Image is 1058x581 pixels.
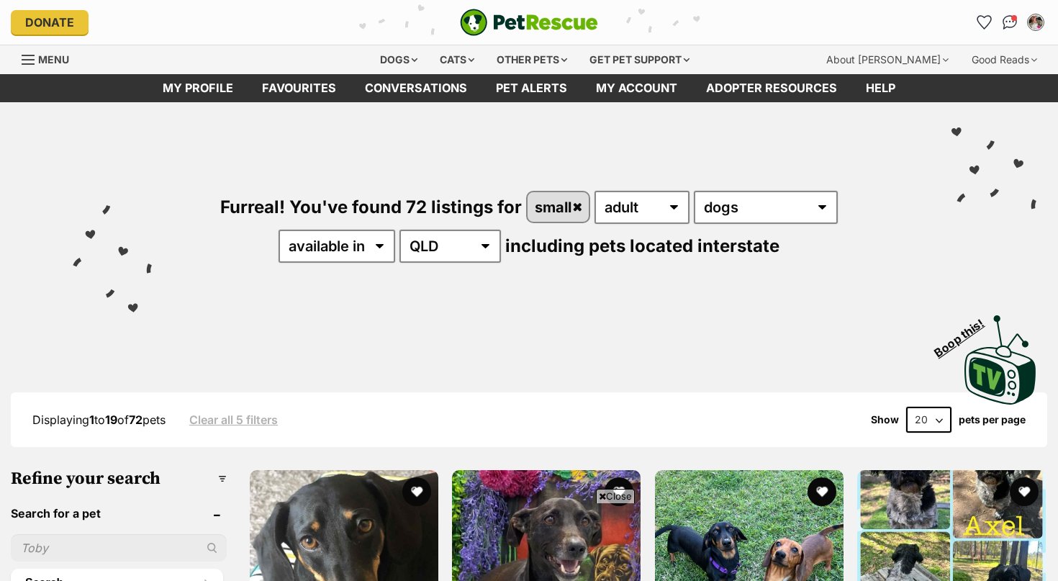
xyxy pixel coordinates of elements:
div: Other pets [487,45,577,74]
a: My account [582,74,692,102]
ul: Account quick links [972,11,1047,34]
div: Cats [430,45,484,74]
label: pets per page [959,414,1026,425]
span: Boop this! [932,307,998,359]
a: small [528,192,589,222]
span: Show [871,414,899,425]
a: Clear all 5 filters [189,413,278,426]
a: conversations [351,74,481,102]
div: Good Reads [962,45,1047,74]
div: About [PERSON_NAME] [816,45,959,74]
a: Donate [11,10,89,35]
img: Jo Chambers profile pic [1028,15,1043,30]
button: My account [1024,11,1047,34]
img: chat-41dd97257d64d25036548639549fe6c8038ab92f7586957e7f3b1b290dea8141.svg [1003,15,1018,30]
strong: 72 [129,413,143,427]
button: favourite [605,477,634,506]
img: PetRescue TV logo [964,315,1036,405]
span: Menu [38,53,69,66]
img: logo-e224e6f780fb5917bec1dbf3a21bbac754714ae5b6737aabdf751b685950b380.svg [460,9,598,36]
span: Displaying to of pets [32,413,166,427]
strong: 19 [105,413,117,427]
button: favourite [1010,477,1039,506]
span: Furreal! You've found 72 listings for [220,197,522,217]
div: Dogs [370,45,428,74]
a: Adopter resources [692,74,851,102]
header: Search for a pet [11,507,227,520]
a: Favourites [248,74,351,102]
span: including pets located interstate [505,235,779,256]
a: Help [851,74,910,102]
button: favourite [808,477,836,506]
iframe: Help Scout Beacon - Open [952,509,1029,552]
div: Get pet support [579,45,700,74]
a: My profile [148,74,248,102]
a: Boop this! [964,302,1036,407]
a: Conversations [998,11,1021,34]
a: Menu [22,45,79,71]
a: Pet alerts [481,74,582,102]
button: favourite [402,477,431,506]
iframe: Advertisement [265,509,794,574]
h3: Refine your search [11,469,227,489]
a: PetRescue [460,9,598,36]
span: Close [596,489,635,503]
a: Favourites [972,11,995,34]
input: Toby [11,534,227,562]
strong: 1 [89,413,94,427]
